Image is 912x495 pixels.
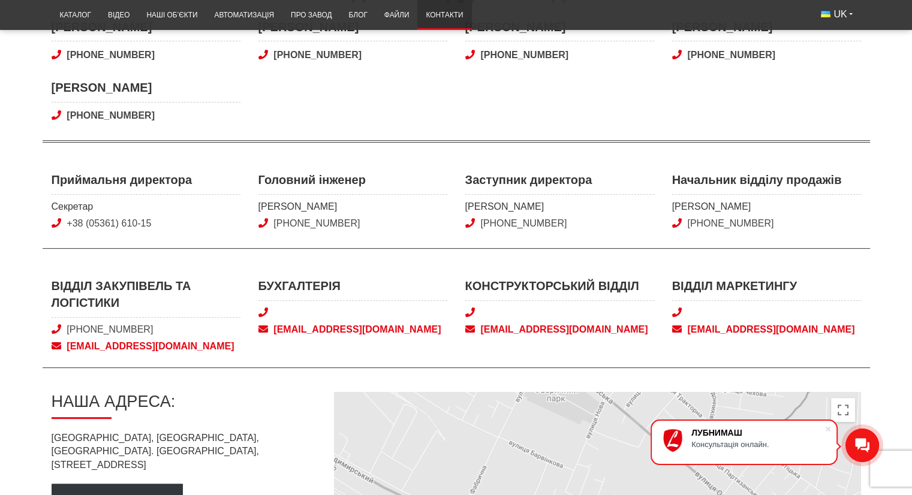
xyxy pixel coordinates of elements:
span: [PERSON_NAME] [672,19,861,42]
a: [EMAIL_ADDRESS][DOMAIN_NAME] [465,323,654,336]
span: Головний інженер [258,171,447,195]
span: [PERSON_NAME] [52,79,240,102]
div: ЛУБНИМАШ [691,428,824,437]
button: UK [812,4,860,25]
span: [PERSON_NAME] [672,200,861,213]
span: Приймальня директора [52,171,240,195]
span: Бухгалтерія [258,277,447,301]
span: Конструкторський відділ [465,277,654,301]
a: [PHONE_NUMBER] [52,109,240,122]
a: Про завод [282,4,340,27]
span: [PERSON_NAME] [465,19,654,42]
a: [EMAIL_ADDRESS][DOMAIN_NAME] [258,323,447,336]
a: Наші об’єкти [138,4,206,27]
a: Файли [376,4,418,27]
a: [PHONE_NUMBER] [273,218,360,228]
a: [PHONE_NUMBER] [480,218,567,228]
a: [PHONE_NUMBER] [67,324,153,334]
div: Консультація онлайн. [691,440,824,449]
button: Перемкнути повноекранний режим [831,398,855,422]
span: [PERSON_NAME] [52,19,240,42]
a: Каталог [52,4,100,27]
a: [PHONE_NUMBER] [672,49,861,62]
a: [PHONE_NUMBER] [687,218,773,228]
img: Українська [821,11,830,17]
a: +38 (05361) 610-15 [67,218,151,228]
h2: Наша адреса: [52,392,315,419]
span: UK [833,8,847,21]
span: Начальник відділу продажів [672,171,861,195]
span: Відділ маркетингу [672,277,861,301]
span: Заступник директора [465,171,654,195]
a: [PHONE_NUMBER] [52,49,240,62]
a: Блог [340,4,375,27]
span: Відділ закупівель та логістики [52,277,240,318]
span: [PERSON_NAME] [465,200,654,213]
a: [EMAIL_ADDRESS][DOMAIN_NAME] [52,340,240,353]
a: Автоматизація [206,4,282,27]
a: Контакти [417,4,471,27]
a: [PHONE_NUMBER] [258,49,447,62]
span: [PERSON_NAME] [258,200,447,213]
p: [GEOGRAPHIC_DATA], [GEOGRAPHIC_DATA], [GEOGRAPHIC_DATA]. [GEOGRAPHIC_DATA], [STREET_ADDRESS] [52,431,315,472]
a: [PHONE_NUMBER] [465,49,654,62]
a: Відео [100,4,138,27]
span: [PERSON_NAME] [258,19,447,42]
a: [EMAIL_ADDRESS][DOMAIN_NAME] [672,323,861,336]
span: Секретар [52,200,240,213]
